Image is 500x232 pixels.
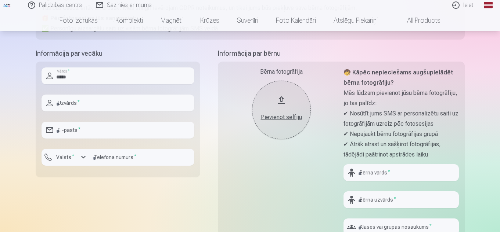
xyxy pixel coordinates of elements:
img: /fa1 [3,3,11,7]
div: Pievienot selfiju [259,113,303,122]
a: Magnēti [152,10,191,31]
h5: Informācija par vecāku [36,48,200,59]
a: Atslēgu piekariņi [325,10,386,31]
a: All products [386,10,449,31]
a: Komplekti [107,10,152,31]
a: Foto kalendāri [267,10,325,31]
a: Krūzes [191,10,228,31]
h5: Informācija par bērnu [218,48,465,59]
label: Valsts [53,154,77,161]
strong: 🧒 Kāpēc nepieciešams augšupielādēt bērna fotogrāfiju? [343,69,453,86]
p: ✔ Nepajaukt bērnu fotogrāfijas grupā [343,129,459,139]
p: Mēs lūdzam pievienot jūsu bērna fotogrāfiju, jo tas palīdz: [343,88,459,108]
a: Suvenīri [228,10,267,31]
p: ✔ Nosūtīt jums SMS ar personalizētu saiti uz fotogrāfijām uzreiz pēc fotosesijas [343,108,459,129]
div: Bērna fotogrāfija [224,67,339,76]
button: Valsts* [42,149,89,166]
p: ✔ Ātrāk atrast un sašķirot fotogrāfijas, tādējādi paātrinot apstrādes laiku [343,139,459,160]
a: Foto izdrukas [51,10,107,31]
button: Pievienot selfiju [252,81,311,139]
